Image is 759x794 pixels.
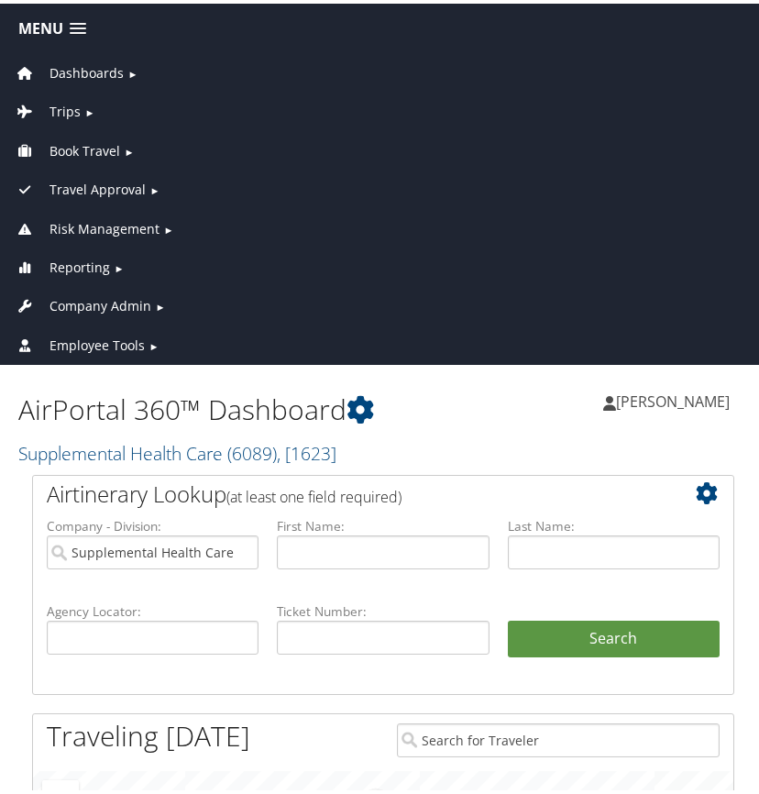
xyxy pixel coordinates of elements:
h2: Airtinerary Lookup [47,475,661,506]
span: , [ 1623 ] [277,437,336,462]
span: ► [84,102,94,116]
a: Book Travel [14,138,120,156]
h1: AirPortal 360™ Dashboard [18,387,383,425]
span: Risk Management [49,215,159,236]
a: [PERSON_NAME] [603,370,748,425]
label: First Name: [277,513,489,532]
input: Search for Traveler [397,720,720,754]
span: Book Travel [49,138,120,158]
label: Company - Division: [47,513,258,532]
a: Menu [9,10,95,40]
span: Employee Tools [49,332,145,352]
span: Trips [49,98,81,118]
span: ► [127,63,137,77]
span: ► [149,180,159,193]
span: ► [148,336,159,349]
a: Supplemental Health Care [18,437,336,462]
span: Reporting [49,254,110,274]
a: Company Admin [14,293,151,311]
span: ( 6089 ) [227,437,277,462]
span: [PERSON_NAME] [616,388,730,408]
a: Risk Management [14,216,159,234]
a: Reporting [14,255,110,272]
label: Last Name: [508,513,720,532]
span: ► [155,296,165,310]
span: ► [163,219,173,233]
span: ► [124,141,134,155]
span: (at least one field required) [226,483,401,503]
a: Trips [14,99,81,116]
a: Travel Approval [14,177,146,194]
span: Menu [18,17,63,34]
a: Dashboards [14,61,124,78]
label: Ticket Number: [277,599,489,617]
span: ► [114,258,124,271]
a: Employee Tools [14,333,145,350]
label: Agency Locator: [47,599,258,617]
button: Search [508,617,720,654]
span: Travel Approval [49,176,146,196]
span: Company Admin [49,292,151,313]
span: Dashboards [49,60,124,80]
h1: Traveling [DATE] [47,713,250,752]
